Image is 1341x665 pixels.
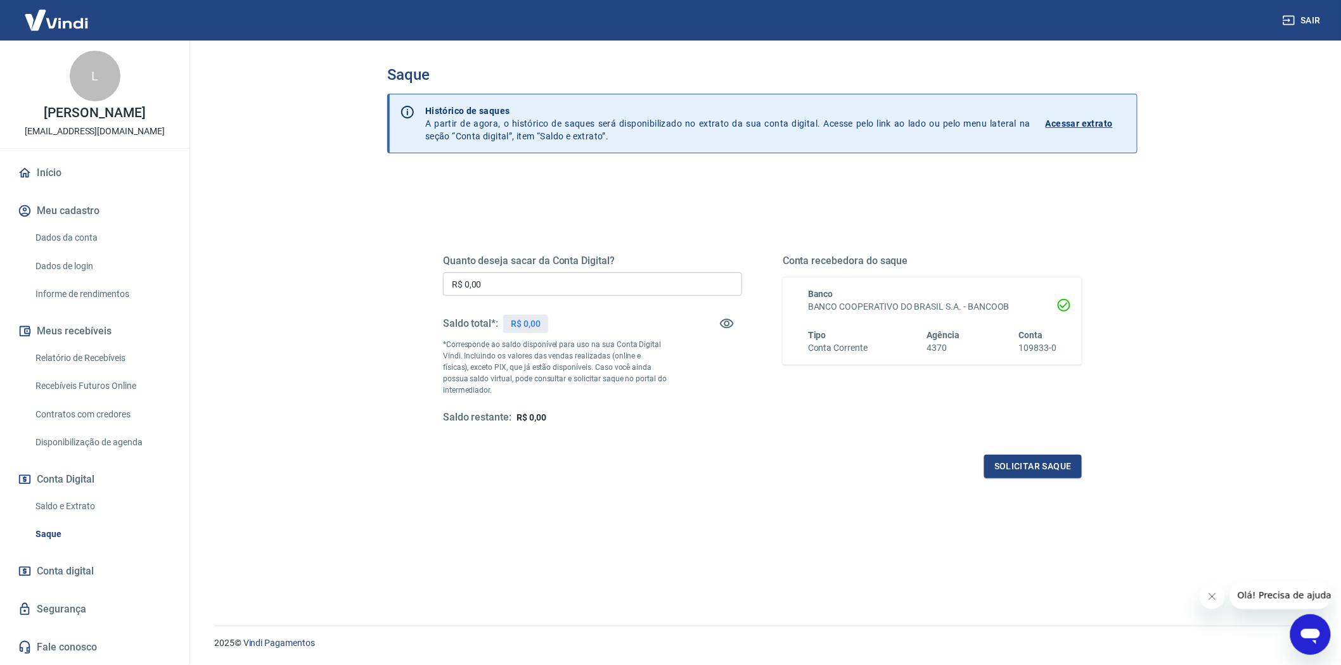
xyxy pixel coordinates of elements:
h5: Saldo total*: [443,317,498,330]
a: Vindi Pagamentos [243,638,315,648]
h5: Conta recebedora do saque [783,255,1082,267]
p: 2025 © [214,636,1311,650]
h5: Saldo restante: [443,411,511,424]
iframe: Botão para abrir a janela de mensagens [1290,614,1331,655]
a: Contratos com credores [30,402,174,427]
span: Olá! Precisa de ajuda? [8,9,106,19]
a: Saque [30,521,174,547]
a: Conta digital [15,557,174,585]
a: Fale conosco [15,633,174,661]
p: [PERSON_NAME] [44,106,145,120]
a: Informe de rendimentos [30,281,174,307]
a: Recebíveis Futuros Online [30,373,174,399]
span: R$ 0,00 [517,412,546,422]
img: Vindi [15,1,98,39]
h3: Saque [387,66,1138,84]
h6: 109833-0 [1018,341,1056,355]
button: Conta Digital [15,465,174,493]
a: Acessar extrato [1046,104,1127,142]
button: Meu cadastro [15,197,174,225]
div: L [70,51,120,101]
a: Segurança [15,595,174,623]
span: Conta digital [37,562,94,580]
a: Dados da conta [30,225,174,251]
p: A partir de agora, o histórico de saques será disponibilizado no extrato da sua conta digital. Ac... [425,104,1030,142]
span: Agência [927,330,960,340]
button: Sair [1280,9,1326,32]
a: Saldo e Extrato [30,493,174,519]
a: Disponibilização de agenda [30,429,174,455]
h5: Quanto deseja sacar da Conta Digital? [443,255,742,267]
p: Histórico de saques [425,104,1030,117]
iframe: Fechar mensagem [1200,584,1225,609]
button: Solicitar saque [984,455,1082,478]
p: R$ 0,00 [511,317,541,331]
h6: BANCO COOPERATIVO DO BRASIL S.A. - BANCOOB [808,300,1056,313]
span: Banco [808,289,833,299]
p: Acessar extrato [1046,117,1113,130]
p: *Corresponde ao saldo disponível para uso na sua Conta Digital Vindi. Incluindo os valores das ve... [443,339,667,396]
a: Dados de login [30,253,174,279]
iframe: Mensagem da empresa [1230,581,1331,609]
a: Relatório de Recebíveis [30,345,174,371]
p: [EMAIL_ADDRESS][DOMAIN_NAME] [25,125,165,138]
a: Início [15,159,174,187]
h6: Conta Corrente [808,341,868,355]
button: Meus recebíveis [15,317,174,345]
span: Conta [1018,330,1043,340]
span: Tipo [808,330,826,340]
h6: 4370 [927,341,960,355]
